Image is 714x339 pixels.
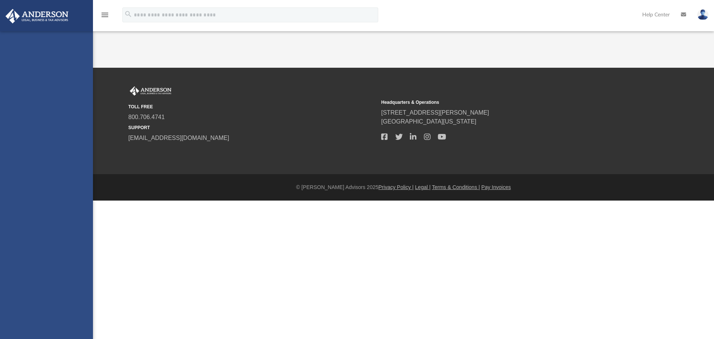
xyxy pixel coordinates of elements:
a: menu [100,14,109,19]
small: SUPPORT [128,124,376,131]
a: [STREET_ADDRESS][PERSON_NAME] [381,109,489,116]
img: Anderson Advisors Platinum Portal [3,9,71,23]
i: menu [100,10,109,19]
a: [GEOGRAPHIC_DATA][US_STATE] [381,118,476,125]
img: Anderson Advisors Platinum Portal [128,86,173,96]
a: Terms & Conditions | [432,184,480,190]
a: Pay Invoices [481,184,511,190]
div: © [PERSON_NAME] Advisors 2025 [93,183,714,191]
small: TOLL FREE [128,103,376,110]
a: 800.706.4741 [128,114,165,120]
img: User Pic [697,9,708,20]
a: [EMAIL_ADDRESS][DOMAIN_NAME] [128,135,229,141]
i: search [124,10,132,18]
a: Legal | [415,184,431,190]
a: Privacy Policy | [379,184,414,190]
small: Headquarters & Operations [381,99,629,106]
